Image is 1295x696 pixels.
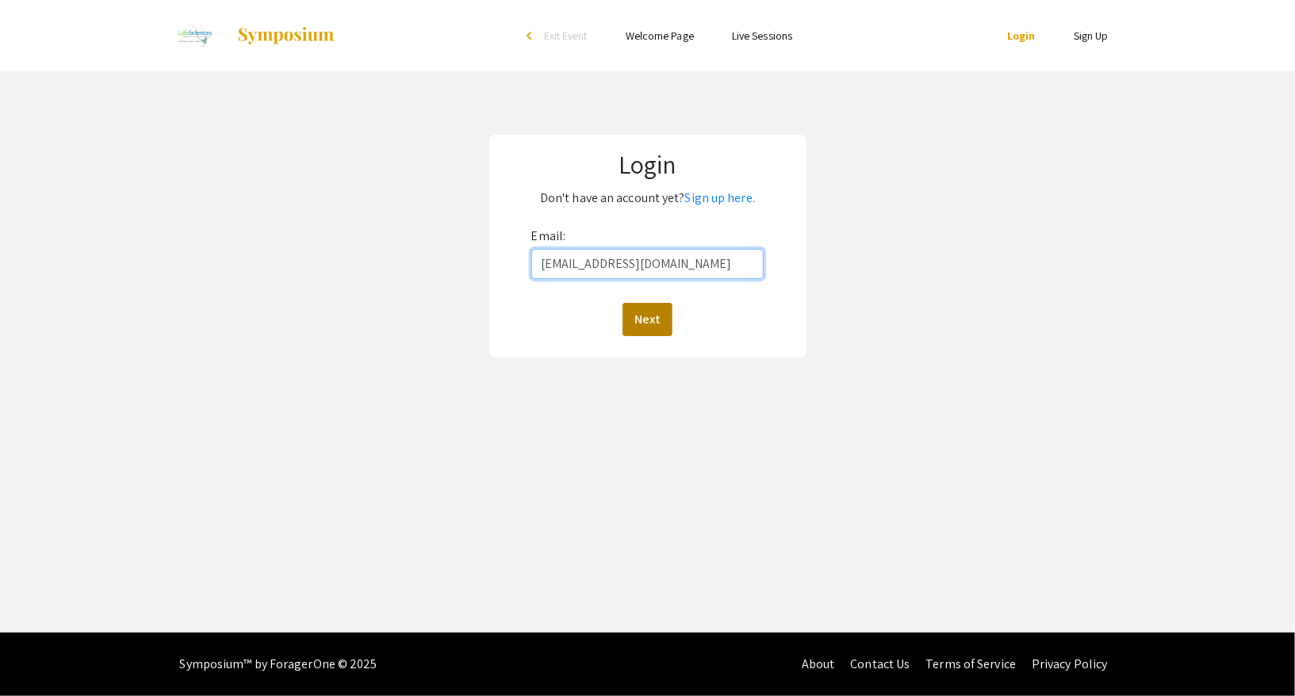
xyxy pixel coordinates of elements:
iframe: Chat [12,625,67,684]
a: About [802,656,835,672]
button: Next [623,303,672,336]
img: 2025 Life Sciences South Florida STEM Undergraduate Symposium [168,16,221,55]
span: Exit Event [544,29,588,43]
a: Contact Us [850,656,910,672]
a: Login [1007,29,1036,43]
a: Sign Up [1074,29,1109,43]
div: arrow_back_ios [527,31,536,40]
a: Live Sessions [732,29,792,43]
a: Terms of Service [925,656,1016,672]
a: Welcome Page [626,29,694,43]
h1: Login [502,149,793,179]
p: Don't have an account yet? [502,185,793,211]
a: Privacy Policy [1032,656,1107,672]
div: Symposium™ by ForagerOne © 2025 [180,633,377,696]
img: Symposium by ForagerOne [236,26,335,45]
a: 2025 Life Sciences South Florida STEM Undergraduate Symposium [168,16,336,55]
label: Email: [531,224,566,249]
a: Sign up here. [685,189,755,206]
